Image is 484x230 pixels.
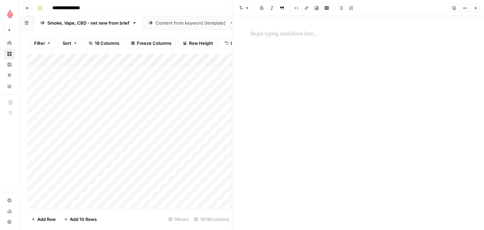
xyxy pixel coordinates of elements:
[4,206,15,217] a: Usage
[4,217,15,227] button: Help + Support
[189,40,213,46] span: Row Height
[4,48,15,59] a: Browse
[47,20,129,26] div: Smoke, Vape, CBD - net new from brief
[4,5,15,22] button: Workspace: Lightspeed
[4,70,15,81] a: Opportunities
[4,195,15,206] a: Settings
[58,38,82,48] button: Sort
[220,38,246,48] button: Undo
[166,214,191,225] div: 5 Rows
[4,81,15,92] a: Your Data
[34,40,45,46] span: Filter
[126,38,176,48] button: Freeze Columns
[137,40,171,46] span: Freeze Columns
[4,59,15,70] a: Insights
[178,38,217,48] button: Row Height
[70,216,97,223] span: Add 10 Rows
[34,16,143,30] a: Smoke, Vape, CBD - net new from brief
[4,38,15,48] a: Home
[191,214,232,225] div: 18/18 Columns
[156,20,227,26] div: Content from keyword [template]
[27,214,60,225] button: Add Row
[63,40,71,46] span: Sort
[4,8,16,20] img: Lightspeed Logo
[60,214,101,225] button: Add 10 Rows
[84,38,124,48] button: 18 Columns
[95,40,119,46] span: 18 Columns
[37,216,56,223] span: Add Row
[143,16,240,30] a: Content from keyword [template]
[30,38,55,48] button: Filter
